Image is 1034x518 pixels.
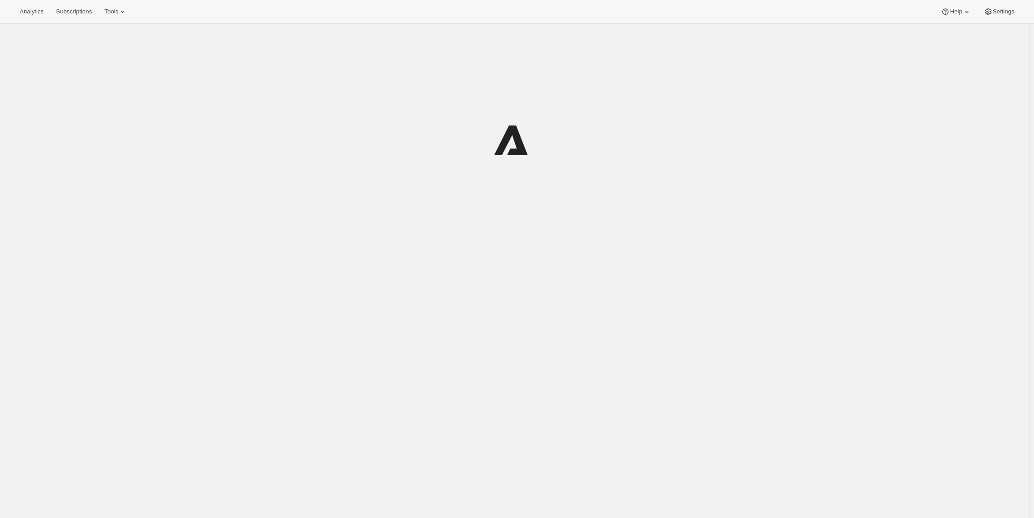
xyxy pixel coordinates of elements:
[14,5,49,18] button: Analytics
[51,5,97,18] button: Subscriptions
[936,5,976,18] button: Help
[993,8,1014,15] span: Settings
[99,5,132,18] button: Tools
[20,8,43,15] span: Analytics
[978,5,1020,18] button: Settings
[104,8,118,15] span: Tools
[950,8,962,15] span: Help
[56,8,92,15] span: Subscriptions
